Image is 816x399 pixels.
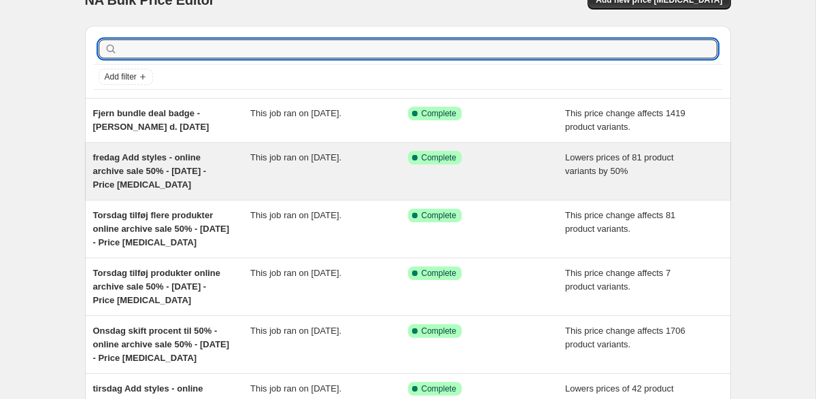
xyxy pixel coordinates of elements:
span: This price change affects 1419 product variants. [565,108,685,132]
span: Onsdag skift procent til 50% - online archive sale 50% - [DATE] - Price [MEDICAL_DATA] [93,326,230,363]
span: Complete [422,152,456,163]
span: Torsdag tilføj produkter online archive sale 50% - [DATE] - Price [MEDICAL_DATA] [93,268,221,305]
span: Complete [422,210,456,221]
span: This job ran on [DATE]. [250,268,341,278]
span: This job ran on [DATE]. [250,326,341,336]
span: This job ran on [DATE]. [250,383,341,394]
span: This price change affects 1706 product variants. [565,326,685,349]
span: Torsdag tilføj flere produkter online archive sale 50% - [DATE] - Price [MEDICAL_DATA] [93,210,230,247]
span: Fjern bundle deal badge - [PERSON_NAME] d. [DATE] [93,108,209,132]
button: Add filter [99,69,153,85]
span: This price change affects 81 product variants. [565,210,675,234]
span: This job ran on [DATE]. [250,108,341,118]
span: This job ran on [DATE]. [250,152,341,162]
span: Add filter [105,71,137,82]
span: Complete [422,268,456,279]
span: Complete [422,383,456,394]
span: This job ran on [DATE]. [250,210,341,220]
span: Complete [422,108,456,119]
span: fredag Add styles - online archive sale 50% - [DATE] - Price [MEDICAL_DATA] [93,152,207,190]
span: This price change affects 7 product variants. [565,268,670,292]
span: Lowers prices of 81 product variants by 50% [565,152,674,176]
span: Complete [422,326,456,336]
